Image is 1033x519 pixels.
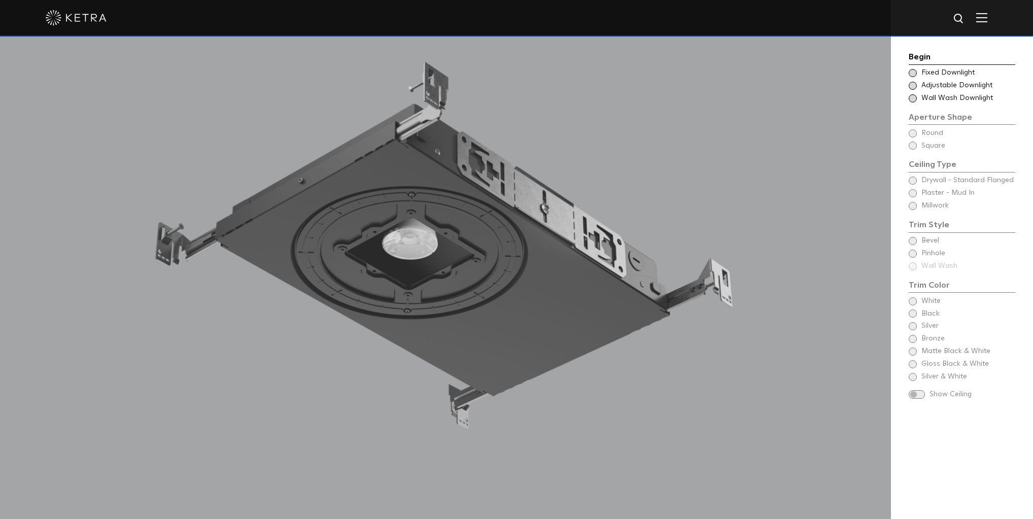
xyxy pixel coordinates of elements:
span: Wall Wash Downlight [921,93,1014,103]
span: Show Ceiling [929,390,1015,400]
span: Fixed Downlight [921,68,1014,78]
img: Hamburger%20Nav.svg [976,13,987,22]
img: search icon [953,13,966,25]
div: Begin [909,51,1015,65]
img: ketra-logo-2019-white [46,10,107,25]
span: Adjustable Downlight [921,81,1014,91]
